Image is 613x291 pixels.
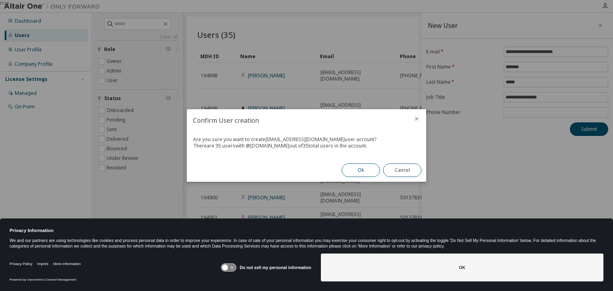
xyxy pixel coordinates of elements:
[383,163,421,177] button: Cancel
[193,143,420,149] div: There are 35 users with @ [DOMAIN_NAME] out of 35 total users in the account.
[193,136,420,143] div: Are you sure you want to create [EMAIL_ADDRESS][DOMAIN_NAME] user account?
[342,163,380,177] button: Ok
[187,109,407,132] h2: Confirm User creation
[413,116,420,122] button: close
